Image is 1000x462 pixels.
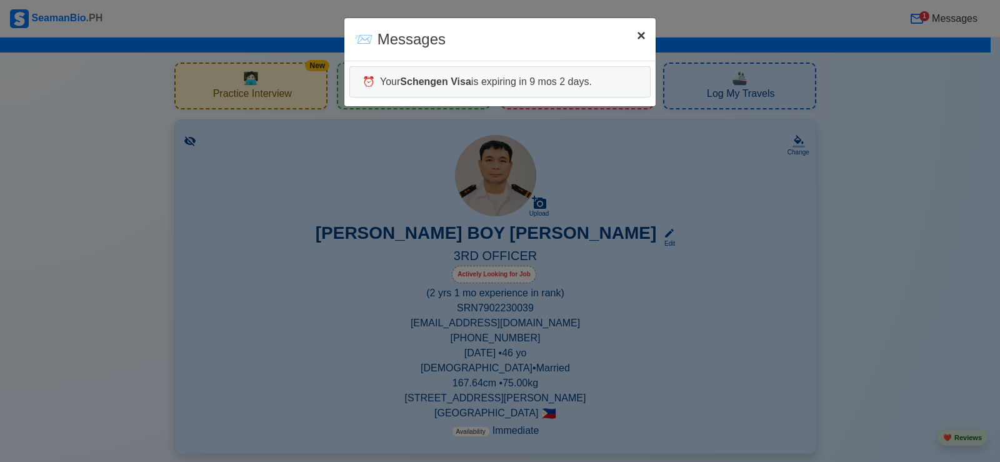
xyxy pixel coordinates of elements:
div: Messages [354,28,446,51]
span: × [637,27,646,44]
span: messages [354,31,373,48]
span: ⏰ [362,76,375,87]
b: Schengen Visa [400,76,471,87]
div: Your is expiring in 9 mos 2 days. [349,66,651,98]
